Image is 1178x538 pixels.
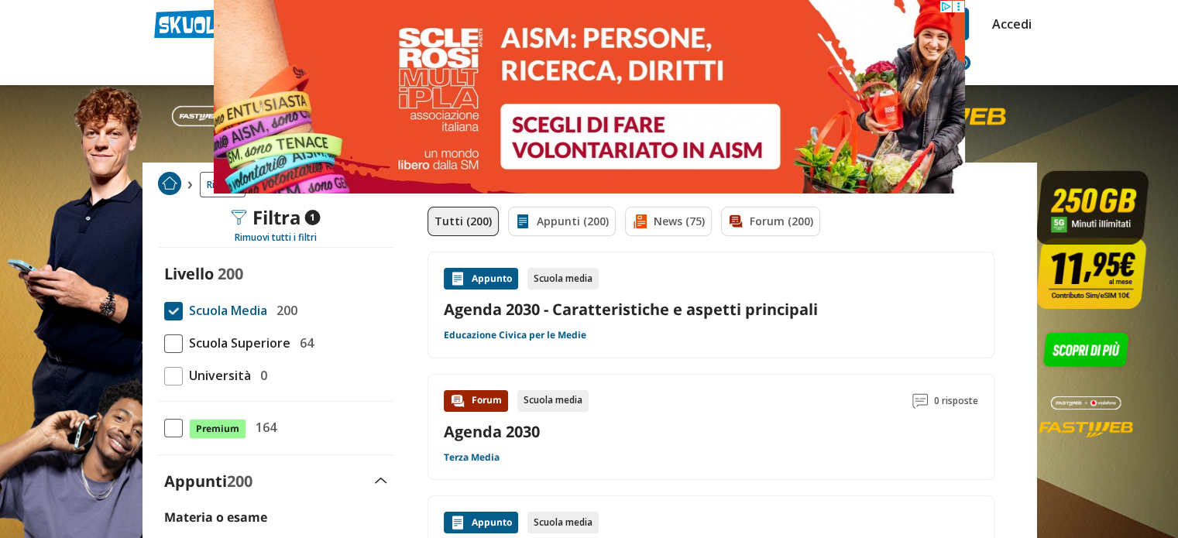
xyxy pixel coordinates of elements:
[158,172,181,197] a: Home
[200,172,246,197] a: Ricerca
[164,471,252,492] label: Appunti
[294,333,314,353] span: 64
[183,300,267,320] span: Scuola Media
[227,471,252,492] span: 200
[183,365,251,386] span: Università
[992,8,1025,40] a: Accedi
[444,390,508,412] div: Forum
[249,417,276,437] span: 164
[158,172,181,195] img: Home
[231,210,246,225] img: Filtra filtri mobile
[183,333,290,353] span: Scuola Superiore
[231,207,320,228] div: Filtra
[444,329,586,341] a: Educazione Civica per le Medie
[625,207,712,236] a: News (75)
[728,214,744,229] img: Forum filtro contenuto
[444,512,518,533] div: Appunto
[254,365,267,386] span: 0
[428,207,499,236] a: Tutti (200)
[517,390,589,412] div: Scuola media
[450,271,465,286] img: Appunti contenuto
[164,509,267,526] label: Materia o esame
[189,419,246,439] span: Premium
[444,299,978,320] a: Agenda 2030 - Caratteristiche e aspetti principali
[444,421,540,442] a: Agenda 2030
[270,300,297,320] span: 200
[632,214,647,229] img: News filtro contenuto
[218,263,243,284] span: 200
[444,268,518,290] div: Appunto
[515,214,531,229] img: Appunti filtro contenuto
[912,393,928,409] img: Commenti lettura
[304,210,320,225] span: 1
[508,207,616,236] a: Appunti (200)
[721,207,820,236] a: Forum (200)
[444,451,500,464] a: Terza Media
[934,390,978,412] span: 0 risposte
[527,268,599,290] div: Scuola media
[450,515,465,530] img: Appunti contenuto
[375,478,387,484] img: Apri e chiudi sezione
[164,263,214,284] label: Livello
[450,393,465,409] img: Forum contenuto
[527,512,599,533] div: Scuola media
[158,231,393,244] div: Rimuovi tutti i filtri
